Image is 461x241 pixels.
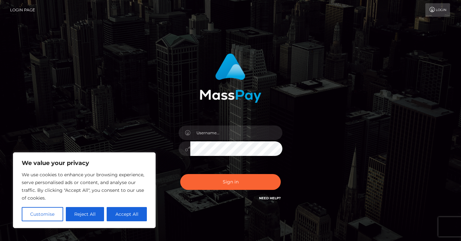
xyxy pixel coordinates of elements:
img: MassPay Login [200,53,261,103]
button: Reject All [66,207,104,221]
a: Need Help? [259,196,281,200]
button: Sign in [180,174,281,190]
a: Login Page [10,3,35,17]
a: Login [425,3,450,17]
button: Accept All [107,207,147,221]
button: Customise [22,207,63,221]
div: We value your privacy [13,152,156,228]
input: Username... [190,126,282,140]
p: We use cookies to enhance your browsing experience, serve personalised ads or content, and analys... [22,171,147,202]
p: We value your privacy [22,159,147,167]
